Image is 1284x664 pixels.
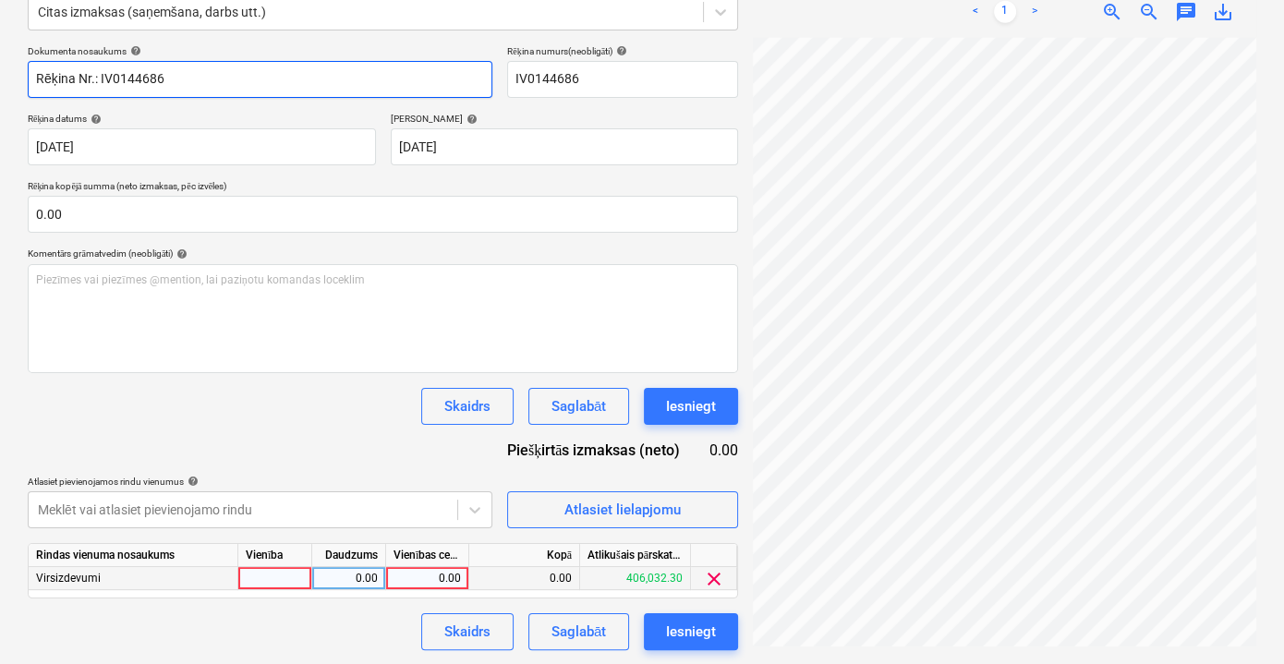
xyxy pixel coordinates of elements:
[28,476,492,488] div: Atlasiet pievienojamos rindu vienumus
[87,114,102,125] span: help
[703,568,725,590] span: clear
[709,440,738,461] div: 0.00
[386,544,469,567] div: Vienības cena
[28,113,376,125] div: Rēķina datums
[964,1,987,23] a: Previous page
[507,61,738,98] input: Rēķina numurs
[994,1,1016,23] a: Page 1 is your current page
[127,45,141,56] span: help
[612,45,627,56] span: help
[580,567,691,590] div: 406,032.30
[28,61,492,98] input: Dokumenta nosaukums
[394,567,461,590] div: 0.00
[28,128,376,165] input: Rēķina datums nav norādīts
[1101,1,1123,23] span: zoom_in
[1212,1,1234,23] span: save_alt
[528,388,629,425] button: Saglabāt
[666,620,716,644] div: Iesniegt
[463,114,478,125] span: help
[391,113,739,125] div: [PERSON_NAME]
[391,128,739,165] input: Izpildes datums nav norādīts
[528,613,629,650] button: Saglabāt
[29,544,238,567] div: Rindas vienuma nosaukums
[28,180,738,196] p: Rēķina kopējā summa (neto izmaksas, pēc izvēles)
[444,394,491,418] div: Skaidrs
[492,440,709,461] div: Piešķirtās izmaksas (neto)
[184,476,199,487] span: help
[564,498,681,522] div: Atlasiet lielapjomu
[312,544,386,567] div: Daudzums
[173,248,188,260] span: help
[469,544,580,567] div: Kopā
[28,196,738,233] input: Rēķina kopējā summa (neto izmaksas, pēc izvēles)
[421,613,514,650] button: Skaidrs
[507,491,738,528] button: Atlasiet lielapjomu
[580,544,691,567] div: Atlikušais pārskatītais budžets
[551,394,606,418] div: Saglabāt
[507,45,738,57] div: Rēķina numurs (neobligāti)
[238,544,312,567] div: Vienība
[421,388,514,425] button: Skaidrs
[666,394,716,418] div: Iesniegt
[320,567,378,590] div: 0.00
[1024,1,1046,23] a: Next page
[644,613,738,650] button: Iesniegt
[469,567,580,590] div: 0.00
[28,247,738,260] div: Komentārs grāmatvedim (neobligāti)
[36,572,101,585] span: Virsizdevumi
[1138,1,1160,23] span: zoom_out
[644,388,738,425] button: Iesniegt
[551,620,606,644] div: Saglabāt
[28,45,492,57] div: Dokumenta nosaukums
[1175,1,1197,23] span: chat
[444,620,491,644] div: Skaidrs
